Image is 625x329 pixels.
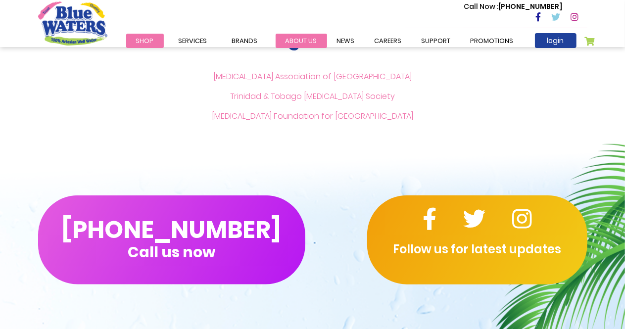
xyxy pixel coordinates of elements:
[38,195,305,284] button: [PHONE_NUMBER]Call us now
[213,71,412,82] a: [MEDICAL_DATA] Association of [GEOGRAPHIC_DATA]
[461,34,524,48] a: Promotions
[212,110,413,122] a: [MEDICAL_DATA] Foundation for [GEOGRAPHIC_DATA]
[38,1,107,45] a: store logo
[38,29,587,50] h2: Strategic Alliance
[136,36,154,46] span: Shop
[276,34,327,48] a: about us
[232,36,258,46] span: Brands
[464,1,563,12] p: [PHONE_NUMBER]
[128,249,215,255] span: Call us now
[230,91,395,102] a: Trinidad & Tobago [MEDICAL_DATA] Society
[365,34,412,48] a: careers
[367,240,587,258] p: Follow us for latest updates
[327,34,365,48] a: News
[412,34,461,48] a: support
[464,1,499,11] span: Call Now :
[179,36,207,46] span: Services
[535,33,577,48] a: login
